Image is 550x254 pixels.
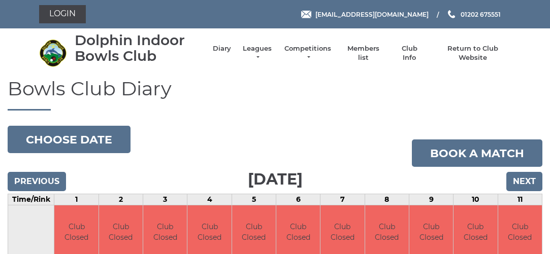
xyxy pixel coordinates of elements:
[232,194,276,205] td: 5
[506,172,542,191] input: Next
[187,194,232,205] td: 4
[409,194,453,205] td: 9
[39,39,67,67] img: Dolphin Indoor Bowls Club
[395,44,424,62] a: Club Info
[320,194,365,205] td: 7
[75,32,203,64] div: Dolphin Indoor Bowls Club
[315,10,429,18] span: [EMAIL_ADDRESS][DOMAIN_NAME]
[39,5,86,23] a: Login
[365,194,409,205] td: 8
[301,10,429,19] a: Email [EMAIL_ADDRESS][DOMAIN_NAME]
[143,194,187,205] td: 3
[454,194,498,205] td: 10
[99,194,143,205] td: 2
[301,11,311,18] img: Email
[283,44,332,62] a: Competitions
[54,194,99,205] td: 1
[446,10,501,19] a: Phone us 01202 675551
[276,194,320,205] td: 6
[498,194,542,205] td: 11
[241,44,273,62] a: Leagues
[8,126,131,153] button: Choose date
[434,44,511,62] a: Return to Club Website
[8,194,54,205] td: Time/Rink
[8,172,66,191] input: Previous
[448,10,455,18] img: Phone us
[342,44,384,62] a: Members list
[8,78,542,111] h1: Bowls Club Diary
[461,10,501,18] span: 01202 675551
[412,139,542,167] a: Book a match
[213,44,231,53] a: Diary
